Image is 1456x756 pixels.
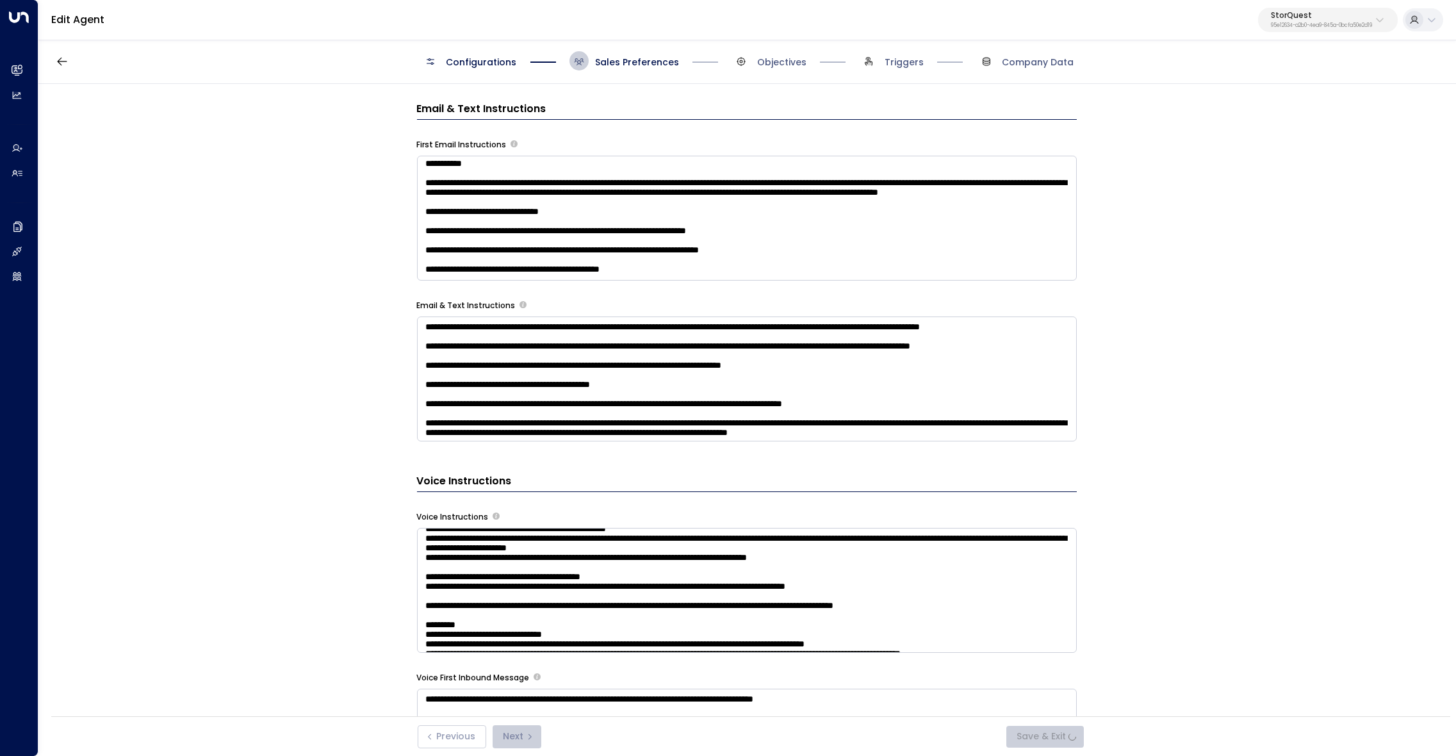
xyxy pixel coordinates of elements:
[1271,23,1372,28] p: 95e12634-a2b0-4ea9-845a-0bcfa50e2d19
[534,673,541,680] button: The opening message when answering incoming calls. Use placeholders: [Lead Name], [Copilot Name],...
[493,513,500,520] button: Provide specific instructions for phone conversations, such as tone, pacing, information to empha...
[417,511,489,523] label: Voice Instructions
[519,301,527,308] button: Provide any specific instructions you want the agent to follow only when responding to leads via ...
[757,56,806,69] span: Objectives
[1258,8,1398,32] button: StorQuest95e12634-a2b0-4ea9-845a-0bcfa50e2d19
[417,672,530,684] label: Voice First Inbound Message
[885,56,924,69] span: Triggers
[417,101,1077,120] h3: Email & Text Instructions
[417,139,507,151] label: First Email Instructions
[417,473,1077,492] h3: Voice Instructions
[446,56,517,69] span: Configurations
[417,300,516,311] label: Email & Text Instructions
[1271,12,1372,19] p: StorQuest
[1002,56,1074,69] span: Company Data
[51,12,104,27] a: Edit Agent
[595,56,679,69] span: Sales Preferences
[511,140,518,147] button: Specify instructions for the agent's first email only, such as introductory content, special offe...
